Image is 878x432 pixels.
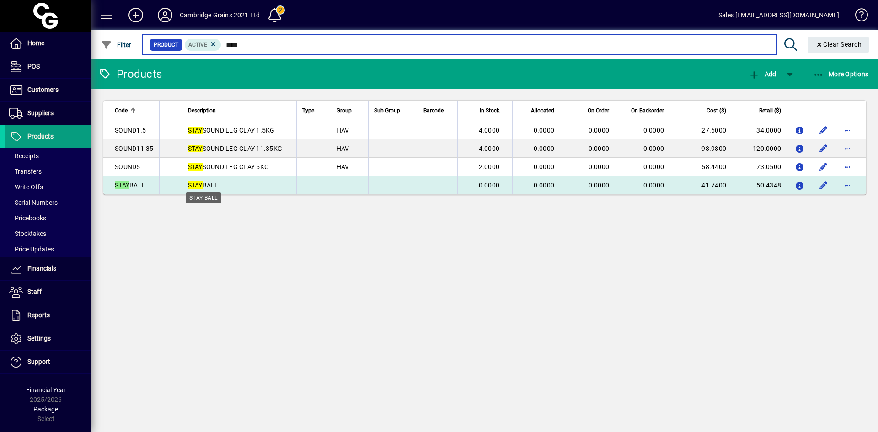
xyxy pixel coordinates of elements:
[5,32,91,55] a: Home
[479,127,500,134] span: 4.0000
[374,106,412,116] div: Sub Group
[479,181,500,189] span: 0.0000
[5,148,91,164] a: Receipts
[374,106,400,116] span: Sub Group
[188,163,203,171] em: STAY
[188,145,283,152] span: SOUND LEG CLAY 11.35KG
[5,195,91,210] a: Serial Numbers
[99,37,134,53] button: Filter
[840,160,855,174] button: More options
[115,181,145,189] span: BALL
[573,106,617,116] div: On Order
[746,66,778,82] button: Add
[534,145,555,152] span: 0.0000
[27,86,59,93] span: Customers
[5,210,91,226] a: Pricebooks
[115,106,128,116] span: Code
[480,106,499,116] span: In Stock
[185,39,221,51] mat-chip: Activation Status: Active
[759,106,781,116] span: Retail ($)
[5,304,91,327] a: Reports
[479,145,500,152] span: 4.0000
[186,192,221,203] div: STAY BALL
[302,106,325,116] div: Type
[27,265,56,272] span: Financials
[534,163,555,171] span: 0.0000
[531,106,554,116] span: Allocated
[33,405,58,413] span: Package
[5,179,91,195] a: Write Offs
[337,127,349,134] span: HAV
[643,163,664,171] span: 0.0000
[5,102,91,125] a: Suppliers
[5,241,91,257] a: Price Updates
[115,145,154,152] span: SOUND11.35
[677,176,732,194] td: 41.7400
[302,106,314,116] span: Type
[816,141,831,156] button: Edit
[9,183,43,191] span: Write Offs
[9,168,42,175] span: Transfers
[115,181,129,189] em: STAY
[718,8,839,22] div: Sales [EMAIL_ADDRESS][DOMAIN_NAME]
[337,106,352,116] span: Group
[188,127,275,134] span: SOUND LEG CLAY 1.5KG
[423,106,444,116] span: Barcode
[188,106,291,116] div: Description
[27,335,51,342] span: Settings
[631,106,664,116] span: On Backorder
[732,176,787,194] td: 50.4348
[848,2,867,32] a: Knowledge Base
[9,214,46,222] span: Pricebooks
[534,127,555,134] span: 0.0000
[840,178,855,192] button: More options
[643,145,664,152] span: 0.0000
[5,281,91,304] a: Staff
[677,139,732,158] td: 98.9800
[808,37,869,53] button: Clear
[98,67,162,81] div: Products
[479,163,500,171] span: 2.0000
[115,127,146,134] span: SOUND1.5
[5,226,91,241] a: Stocktakes
[180,8,260,22] div: Cambridge Grains 2021 Ltd
[9,230,46,237] span: Stocktakes
[643,181,664,189] span: 0.0000
[643,127,664,134] span: 0.0000
[589,163,610,171] span: 0.0000
[589,181,610,189] span: 0.0000
[813,70,869,78] span: More Options
[589,127,610,134] span: 0.0000
[188,127,203,134] em: STAY
[463,106,508,116] div: In Stock
[9,199,58,206] span: Serial Numbers
[101,41,132,48] span: Filter
[840,141,855,156] button: More options
[188,181,219,189] span: BALL
[188,163,269,171] span: SOUND LEG CLAY 5KG
[27,133,54,140] span: Products
[5,79,91,101] a: Customers
[115,163,140,171] span: SOUND5
[27,311,50,319] span: Reports
[5,55,91,78] a: POS
[27,63,40,70] span: POS
[27,109,54,117] span: Suppliers
[707,106,726,116] span: Cost ($)
[26,386,66,394] span: Financial Year
[9,245,54,253] span: Price Updates
[27,39,44,47] span: Home
[518,106,562,116] div: Allocated
[337,163,349,171] span: HAV
[732,139,787,158] td: 120.0000
[5,327,91,350] a: Settings
[811,66,871,82] button: More Options
[588,106,609,116] span: On Order
[27,288,42,295] span: Staff
[27,358,50,365] span: Support
[121,7,150,23] button: Add
[815,41,862,48] span: Clear Search
[188,145,203,152] em: STAY
[188,42,207,48] span: Active
[5,164,91,179] a: Transfers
